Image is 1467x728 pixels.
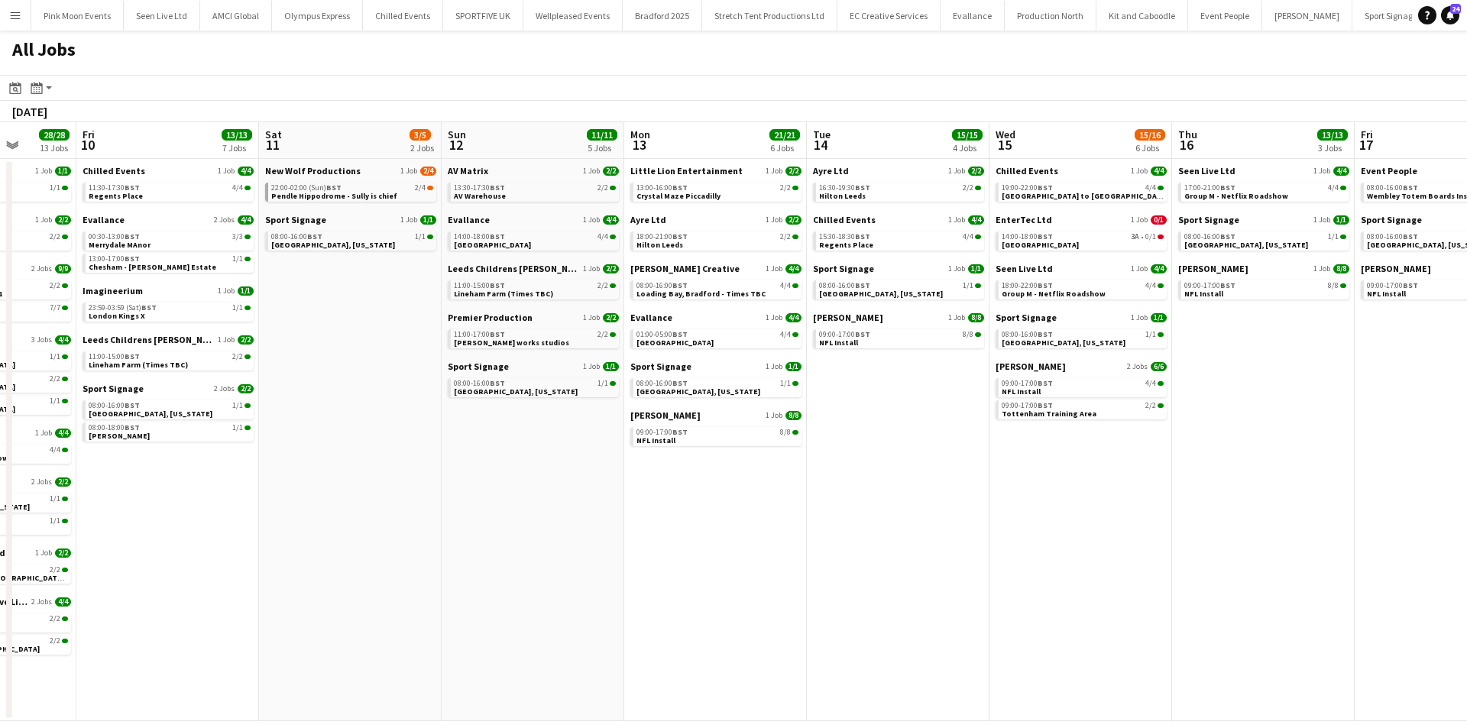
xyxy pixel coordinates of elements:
button: EC Creative Services [837,1,941,31]
button: [PERSON_NAME] [1262,1,1352,31]
button: Production North [1005,1,1096,31]
button: Chilled Events [363,1,443,31]
button: Pink Moon Events [31,1,124,31]
button: SPORTFIVE UK [443,1,523,31]
div: [DATE] [12,104,47,119]
button: Wellpleased Events [523,1,623,31]
button: AMCI Global [200,1,272,31]
button: Event People [1188,1,1262,31]
button: Evallance [941,1,1005,31]
button: Stretch Tent Productions Ltd [702,1,837,31]
button: Seen Live Ltd [124,1,200,31]
button: Kit and Caboodle [1096,1,1188,31]
button: Sport Signage [1352,1,1430,31]
a: 24 [1441,6,1459,24]
span: 24 [1450,4,1461,14]
button: Olympus Express [272,1,363,31]
button: Bradford 2025 [623,1,702,31]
